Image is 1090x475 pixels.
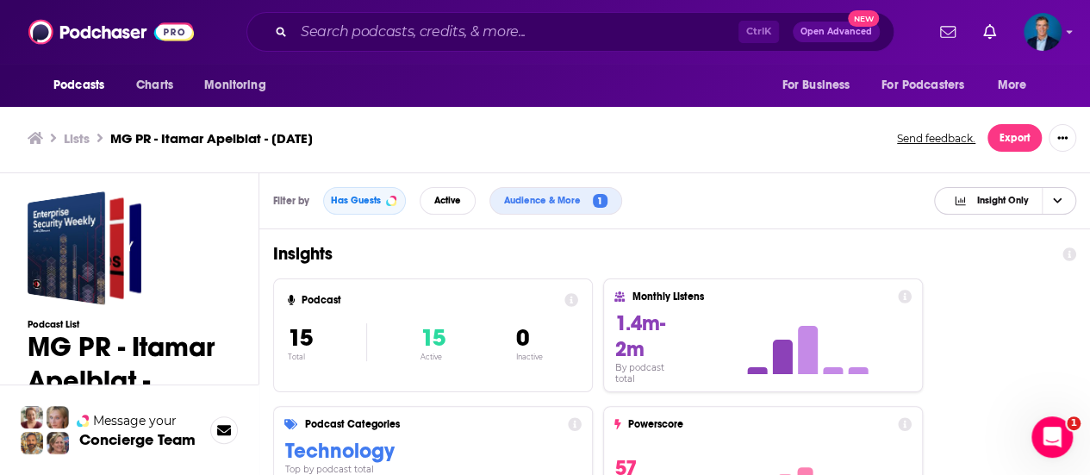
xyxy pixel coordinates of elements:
[769,69,871,102] button: open menu
[986,69,1049,102] button: open menu
[848,10,879,27] span: New
[628,418,891,430] h4: Powerscore
[288,353,366,361] p: Total
[987,124,1042,152] button: Export
[870,69,989,102] button: open menu
[192,69,288,102] button: open menu
[782,73,850,97] span: For Business
[420,353,445,361] p: Active
[420,187,476,215] button: Active
[420,323,445,353] span: 15
[489,187,622,215] button: Audience & More1
[284,438,581,464] h3: Technology
[516,323,529,353] span: 0
[593,194,607,209] span: 1
[110,130,313,147] h3: MG PR - Itamar Apelblat - [DATE]
[64,130,90,147] a: Lists
[934,187,1076,215] button: Choose View
[504,196,588,205] span: Audience & More
[323,187,406,215] button: Has Guests
[284,464,581,475] h4: Top by podcast total
[976,17,1003,47] a: Show notifications dropdown
[246,12,894,52] div: Search podcasts, credits, & more...
[976,196,1028,205] span: Insight Only
[1067,416,1081,430] span: 1
[125,69,184,102] a: Charts
[1024,13,1062,51] span: Logged in as marc16039
[136,73,173,97] span: Charts
[28,191,141,305] a: MG PR - Itamar Apelblat - Oct. 8, 2025
[21,406,43,428] img: Sydney Profile
[302,294,557,306] h4: Podcast
[47,432,69,454] img: Barbara Profile
[304,418,560,430] h4: Podcast Categories
[1031,416,1073,458] iframe: Intercom live chat
[79,431,196,448] h3: Concierge Team
[93,412,177,429] span: Message your
[881,73,964,97] span: For Podcasters
[21,432,43,454] img: Jon Profile
[1024,13,1062,51] button: Show profile menu
[800,28,872,36] span: Open Advanced
[28,16,194,48] img: Podchaser - Follow, Share and Rate Podcasts
[28,319,231,330] h3: Podcast List
[288,323,313,353] span: 15
[273,243,1049,265] h1: Insights
[434,196,461,205] span: Active
[516,353,543,361] p: Inactive
[1024,13,1062,51] img: User Profile
[204,73,265,97] span: Monitoring
[47,406,69,428] img: Jules Profile
[793,22,880,42] button: Open AdvancedNew
[331,196,381,205] span: Has Guests
[614,310,664,362] span: 1.4m-2m
[1049,124,1076,152] button: Show More Button
[933,17,962,47] a: Show notifications dropdown
[28,330,231,431] h1: MG PR - Itamar Apelblat - [DATE]
[738,21,779,43] span: Ctrl K
[892,131,981,146] button: Send feedback.
[632,291,890,303] h4: Monthly Listens
[294,18,738,46] input: Search podcasts, credits, & more...
[41,69,127,102] button: open menu
[273,195,309,207] h3: Filter by
[53,73,104,97] span: Podcasts
[614,362,685,384] h4: By podcast total
[998,73,1027,97] span: More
